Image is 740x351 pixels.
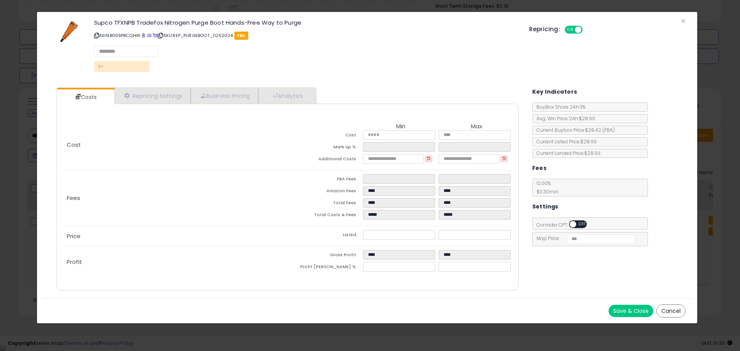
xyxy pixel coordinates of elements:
span: Current Buybox Price: [533,127,615,133]
span: Avg. Win Price 24h: $28.99 [533,115,595,122]
h5: Settings [532,202,558,212]
p: Profit [61,259,288,265]
td: Additional Costs [288,154,363,166]
p: ASIN: B0D9PBCQHW | SKU: REP_PURGEBOOT_11252024 [94,29,518,42]
span: 12.00 % [533,180,558,195]
td: Listed [288,230,363,242]
span: ON [565,27,575,33]
td: Gross Profit [288,250,363,262]
td: FBA Fees [288,174,363,186]
h3: Supco TFXNPB Tradefox Nitrogen Purge Boot Hands-Free Way to Purge [94,20,518,25]
button: Cancel [656,304,686,317]
button: Save & Close [609,305,653,317]
a: Costs [57,89,114,105]
span: ( FBA ) [602,127,615,133]
span: Map Price: [533,235,636,242]
a: BuyBox page [141,32,146,39]
h5: Repricing: [529,26,560,32]
span: × [681,15,686,27]
span: Current Listed Price: $28.99 [533,138,597,145]
th: Min [363,123,439,130]
a: All offer listings [147,32,151,39]
a: Business Pricing [191,88,258,104]
p: Price [61,233,288,239]
h5: Key Indicators [532,87,577,97]
td: Amazon Fees [288,186,363,198]
a: Analytics [258,88,315,104]
span: OFF [576,221,589,228]
td: Profit [PERSON_NAME] % [288,262,363,274]
td: Cost [288,130,363,142]
h5: Fees [532,163,547,173]
td: Total Fees [288,198,363,210]
td: Total Costs & Fees [288,210,363,222]
p: A+ [94,61,150,72]
span: BuyBox Share 24h: 3% [533,104,585,110]
p: Cost [61,142,288,148]
p: Fees [61,195,288,201]
span: Current Landed Price: $28.99 [533,150,600,156]
span: FBA [234,32,249,40]
th: Max [439,123,514,130]
span: $28.42 [585,127,615,133]
span: OFF [582,27,594,33]
td: Mark up % [288,142,363,154]
img: 31TR8YFZz-L._SL60_.jpg [57,20,80,43]
a: Your listing only [153,32,157,39]
span: $0.30 min [533,188,558,195]
span: Consider CPT: [533,222,597,228]
a: Repricing Settings [114,88,191,104]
